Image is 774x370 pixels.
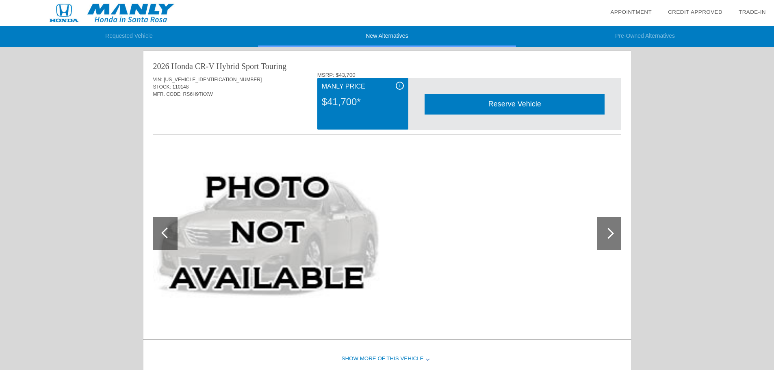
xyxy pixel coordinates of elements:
[241,61,286,72] div: Sport Touring
[153,147,384,320] img: image.aspx
[425,94,605,114] div: Reserve Vehicle
[396,82,404,90] div: i
[610,9,652,15] a: Appointment
[739,9,766,15] a: Trade-In
[153,61,239,72] div: 2026 Honda CR-V Hybrid
[258,26,516,47] li: New Alternatives
[153,110,621,123] div: Quoted on [DATE] 9:37:31 PM
[322,91,404,113] div: $41,700*
[153,77,163,82] span: VIN:
[172,84,189,90] span: 110148
[668,9,722,15] a: Credit Approved
[153,84,171,90] span: STOCK:
[164,77,262,82] span: [US_VEHICLE_IDENTIFICATION_NUMBER]
[183,91,213,97] span: RS6H9TKXW
[516,26,774,47] li: Pre-Owned Alternatives
[322,82,404,91] div: Manly Price
[153,91,182,97] span: MFR. CODE:
[317,72,621,78] div: MSRP: $43,700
